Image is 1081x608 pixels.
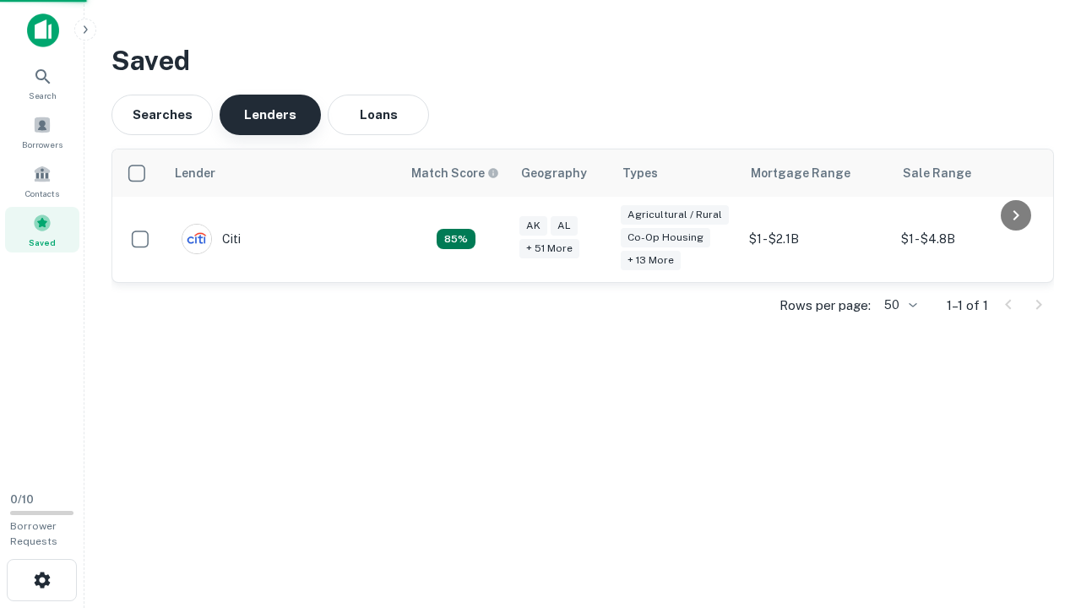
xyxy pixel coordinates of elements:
[182,224,241,254] div: Citi
[111,95,213,135] button: Searches
[741,197,893,282] td: $1 - $2.1B
[612,149,741,197] th: Types
[903,163,971,183] div: Sale Range
[877,293,920,318] div: 50
[511,149,612,197] th: Geography
[5,158,79,204] a: Contacts
[401,149,511,197] th: Capitalize uses an advanced AI algorithm to match your search with the best lender. The match sco...
[893,197,1045,282] td: $1 - $4.8B
[519,216,547,236] div: AK
[5,109,79,155] a: Borrowers
[947,296,988,316] p: 1–1 of 1
[25,187,59,200] span: Contacts
[521,163,587,183] div: Geography
[220,95,321,135] button: Lenders
[741,149,893,197] th: Mortgage Range
[411,164,499,182] div: Capitalize uses an advanced AI algorithm to match your search with the best lender. The match sco...
[621,228,710,247] div: Co-op Housing
[22,138,62,151] span: Borrowers
[997,473,1081,554] iframe: Chat Widget
[27,14,59,47] img: capitalize-icon.png
[622,163,658,183] div: Types
[551,216,578,236] div: AL
[751,163,850,183] div: Mortgage Range
[165,149,401,197] th: Lender
[29,89,57,102] span: Search
[10,493,34,506] span: 0 / 10
[29,236,56,249] span: Saved
[411,164,496,182] h6: Match Score
[780,296,871,316] p: Rows per page:
[175,163,215,183] div: Lender
[10,520,57,547] span: Borrower Requests
[621,205,729,225] div: Agricultural / Rural
[893,149,1045,197] th: Sale Range
[519,239,579,258] div: + 51 more
[182,225,211,253] img: picture
[328,95,429,135] button: Loans
[437,229,475,249] div: Capitalize uses an advanced AI algorithm to match your search with the best lender. The match sco...
[621,251,681,270] div: + 13 more
[5,207,79,252] a: Saved
[111,41,1054,81] h3: Saved
[5,60,79,106] a: Search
